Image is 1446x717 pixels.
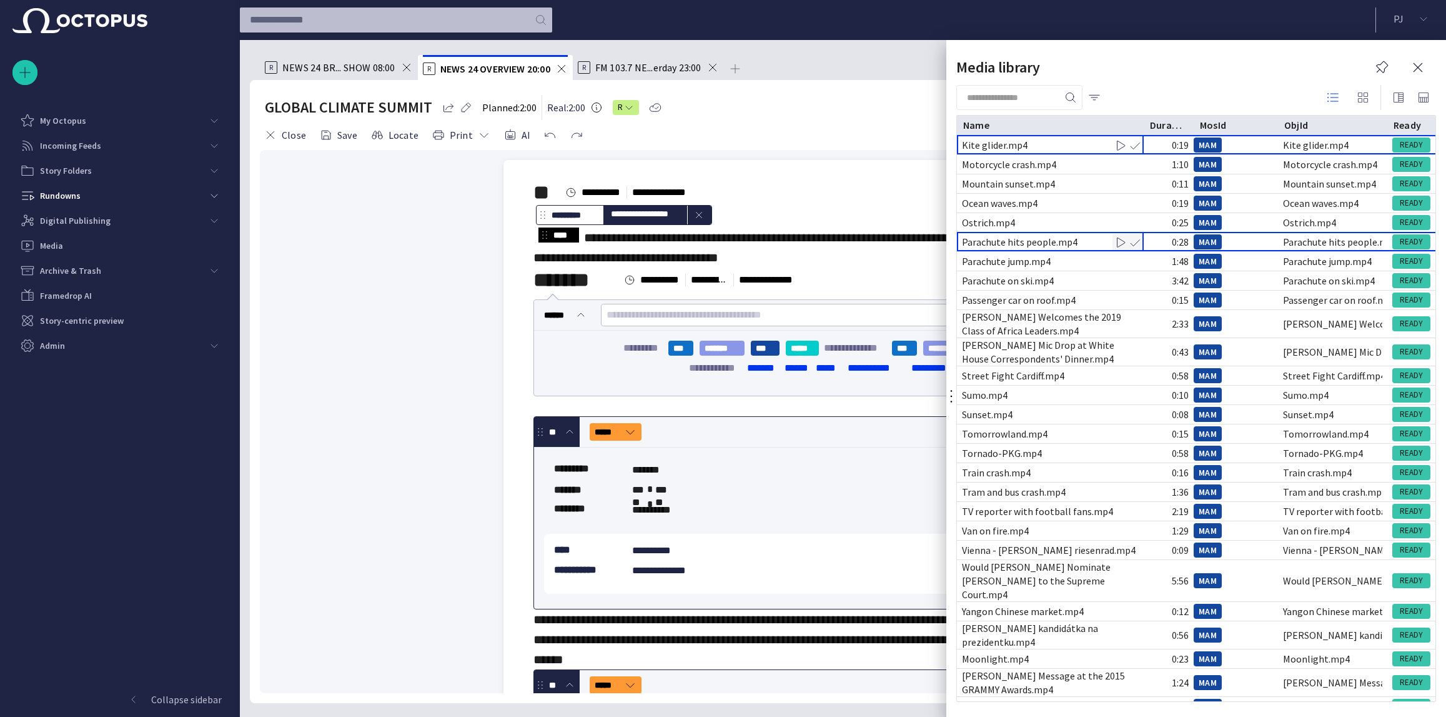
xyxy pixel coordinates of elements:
div: 2:19 [1172,504,1189,518]
span: MAM [1199,160,1217,169]
span: READY [1392,605,1430,618]
span: READY [1392,274,1430,287]
div: Sumo.mp4 [962,388,1008,402]
span: MAM [1199,526,1217,535]
span: MAM [1199,199,1217,208]
div: Would Joe Biden Nominate Barack Obama to the Supreme Court.mp4 [1283,574,1382,588]
div: 0:09 [1172,543,1189,557]
div: Sunset.mp4 [962,408,1013,421]
div: 1:36 [1172,485,1189,499]
div: President Obama’s Message at the 2015 GRAMMY Awards.mp4 [1283,676,1382,689]
div: Tomorrowland.mp4 [1283,427,1369,441]
div: Van on fire.mp4 [962,524,1029,538]
span: MAM [1199,546,1217,554]
span: READY [1392,544,1430,556]
div: 1:29 [1172,524,1189,538]
span: READY [1392,466,1430,479]
div: Parachute hits people.mp4 [1283,235,1382,249]
span: READY [1392,318,1430,330]
div: Name [963,119,989,131]
div: [PERSON_NAME] Welcomes the 2019 Class of Africa Leaders.mp4 [962,310,1139,338]
span: READY [1392,389,1430,401]
div: Tram and bus crash.mp4 [962,485,1066,499]
span: MAM [1199,348,1217,356]
span: READY [1392,294,1430,306]
div: Kite glider.mp4 [1283,138,1349,152]
div: Motorcycle crash.mp4 [1283,158,1377,171]
div: Parachute on ski.mp4 [962,274,1054,288]
span: MAM [1199,576,1217,585]
div: 0:15 [1172,427,1189,441]
div: 0:10 [1172,388,1189,402]
div: 0:28 [1172,235,1189,249]
div: Ocean waves.mp4 [1283,196,1359,210]
div: 0:16 [1172,466,1189,479]
div: President Obama's Mic Drop at White House Correspondents' Dinner.mp4 [1283,345,1382,359]
span: READY [1392,178,1430,190]
span: READY [1392,428,1430,440]
div: Moonlight.mp4 [962,652,1029,666]
div: 0:25 [1172,216,1189,229]
div: TV reporter with football fans.mp4 [962,504,1113,518]
div: Street Fight Cardiff.mp4 [962,369,1064,383]
div: 0:58 [1172,369,1189,383]
div: Zuzana Čaputová kandidátka na prezidentku.mp4 [1283,628,1382,642]
span: MAM [1199,371,1217,380]
div: 0:08 [1172,408,1189,421]
span: MAM [1199,141,1217,149]
div: Kite glider.mp4 [962,138,1028,152]
span: READY [1392,574,1430,587]
div: Motorcycle crash.mp4 [962,158,1056,171]
span: READY [1392,505,1430,518]
div: Street Fight Cardiff.mp4 [1283,369,1382,383]
div: 0:12 [1172,604,1189,618]
div: [PERSON_NAME] Message at the 2015 GRAMMY Awards.mp4 [962,669,1139,696]
div: Ostrich.mp4 [962,216,1015,229]
span: READY [1392,346,1430,358]
span: READY [1392,486,1430,498]
div: 1:10 [1172,158,1189,171]
div: 1:24 [1172,676,1189,689]
div: Vienna - Prater riesenrad.mp4 [1283,543,1382,557]
div: Tomorrowland.mp4 [962,427,1047,441]
div: Passenger car on roof.mp4 [1283,293,1382,307]
div: Resize sidebar [941,379,961,414]
div: 0:19 [1172,138,1189,152]
span: READY [1392,369,1430,382]
div: [PERSON_NAME] Mic Drop at White House Correspondents' Dinner.mp4 [962,338,1139,366]
div: Van on fire.mp4 [1283,524,1350,538]
span: MAM [1199,429,1217,438]
div: Train crash.mp4 [962,466,1031,479]
span: MAM [1199,468,1217,477]
span: MAM [1199,257,1217,266]
div: 0:56 [1172,628,1189,642]
div: 0:23 [1172,652,1189,666]
span: READY [1392,629,1430,641]
span: MAM [1199,607,1217,616]
div: Ocean waves.mp4 [962,196,1037,210]
div: 1:48 [1172,254,1189,268]
span: MAM [1199,488,1217,496]
span: READY [1392,216,1430,229]
div: 5:56 [1172,574,1189,588]
div: Mountain sunset.mp4 [1283,177,1376,191]
div: Tornado-PKG.mp4 [962,446,1042,460]
div: 0:11 [1172,177,1189,191]
span: MAM [1199,276,1217,285]
div: Parachute jump.mp4 [1283,254,1372,268]
div: 0:58 [1172,446,1189,460]
span: READY [1392,524,1430,537]
div: TV reporter with football fans.mp4 [1283,504,1382,518]
span: READY [1392,158,1430,171]
span: MAM [1199,391,1217,399]
div: Tram and bus crash.mp4 [1283,485,1382,499]
span: MAM [1199,319,1217,328]
div: Yangon Chinese market.mp4 [962,604,1084,618]
div: 0:15 [1172,293,1189,307]
span: MAM [1199,410,1217,419]
div: President Obama Welcomes the 2019 Class of Africa Leaders.mp4 [1283,317,1382,331]
div: 3:42 [1172,274,1189,288]
div: Parachute on ski.mp4 [1283,274,1375,288]
span: MAM [1199,678,1217,687]
span: MAM [1199,449,1217,458]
